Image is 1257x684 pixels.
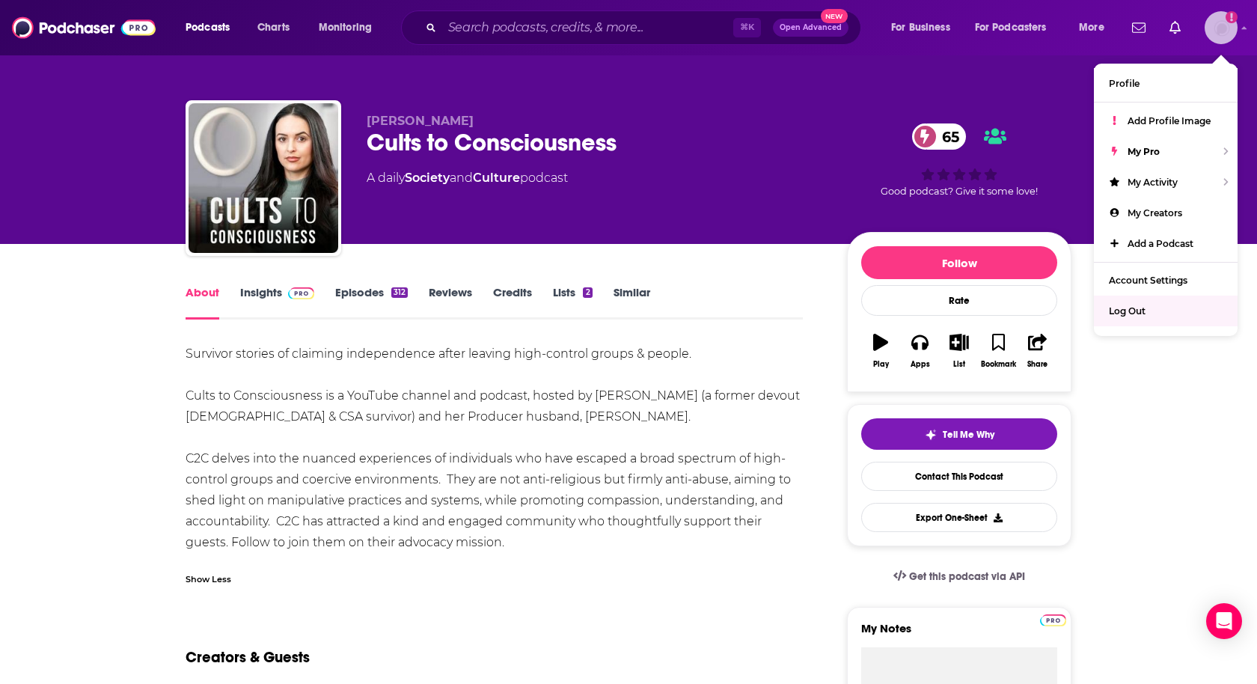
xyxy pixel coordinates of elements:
button: Bookmark [979,324,1018,378]
img: User Profile [1205,11,1238,44]
div: List [953,360,965,369]
span: More [1079,17,1104,38]
button: open menu [308,16,391,40]
a: Culture [473,171,520,185]
a: Add Profile Image [1094,106,1238,136]
span: For Podcasters [975,17,1047,38]
img: Podchaser Pro [288,287,314,299]
button: open menu [175,16,249,40]
span: Logged in as heidi.egloff [1205,11,1238,44]
input: Search podcasts, credits, & more... [442,16,733,40]
a: Show notifications dropdown [1126,15,1152,40]
span: Tell Me Why [943,429,994,441]
span: Good podcast? Give it some love! [881,186,1038,197]
span: Monitoring [319,17,372,38]
div: Play [873,360,889,369]
span: Log Out [1109,305,1146,317]
div: 2 [583,287,592,298]
a: Lists2 [553,285,592,320]
span: For Business [891,17,950,38]
a: Credits [493,285,532,320]
span: My Pro [1128,146,1160,157]
a: Show notifications dropdown [1163,15,1187,40]
span: New [821,9,848,23]
div: 65Good podcast? Give it some love! [847,114,1071,207]
div: Survivor stories of claiming independence after leaving high-control groups & people. Cults to Co... [186,343,803,553]
label: My Notes [861,621,1057,647]
span: ⌘ K [733,18,761,37]
a: Get this podcast via API [881,558,1037,595]
button: Play [861,324,900,378]
span: Podcasts [186,17,230,38]
button: Apps [900,324,939,378]
ul: Show profile menu [1094,64,1238,336]
a: Similar [614,285,650,320]
span: [PERSON_NAME] [367,114,474,128]
button: Open AdvancedNew [773,19,848,37]
div: 312 [391,287,408,298]
button: List [940,324,979,378]
a: 65 [912,123,967,150]
div: Share [1027,360,1047,369]
span: My Activity [1128,177,1178,188]
span: Add Profile Image [1128,115,1211,126]
a: Contact This Podcast [861,462,1057,491]
img: Podchaser Pro [1040,614,1066,626]
span: Account Settings [1109,275,1187,286]
a: Charts [248,16,299,40]
span: Add a Podcast [1128,238,1193,249]
span: Open Advanced [780,24,842,31]
a: InsightsPodchaser Pro [240,285,314,320]
img: Cults to Consciousness [189,103,338,253]
span: Profile [1109,78,1140,89]
button: open menu [965,16,1068,40]
div: Bookmark [981,360,1016,369]
div: Open Intercom Messenger [1206,603,1242,639]
div: Apps [911,360,930,369]
div: A daily podcast [367,169,568,187]
span: 65 [927,123,967,150]
button: Export One-Sheet [861,503,1057,532]
a: Profile [1094,68,1238,99]
span: Get this podcast via API [909,570,1025,583]
button: open menu [881,16,969,40]
div: Search podcasts, credits, & more... [415,10,875,45]
a: Reviews [429,285,472,320]
img: Podchaser - Follow, Share and Rate Podcasts [12,13,156,42]
button: Follow [861,246,1057,279]
svg: Add a profile image [1226,11,1238,23]
div: Rate [861,285,1057,316]
a: About [186,285,219,320]
img: tell me why sparkle [925,429,937,441]
a: Account Settings [1094,265,1238,296]
span: Charts [257,17,290,38]
span: and [450,171,473,185]
button: Share [1018,324,1057,378]
button: tell me why sparkleTell Me Why [861,418,1057,450]
a: Episodes312 [335,285,408,320]
button: Show profile menu [1205,11,1238,44]
button: open menu [1068,16,1123,40]
a: Pro website [1040,612,1066,626]
h2: Creators & Guests [186,648,310,667]
a: Society [405,171,450,185]
a: Add a Podcast [1094,228,1238,259]
a: My Creators [1094,198,1238,228]
span: My Creators [1128,207,1182,219]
